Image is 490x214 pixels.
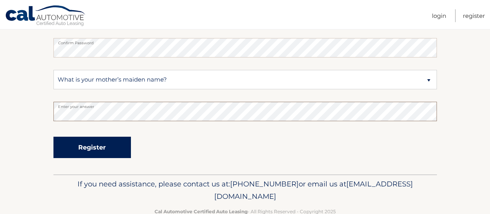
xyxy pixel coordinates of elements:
[53,38,437,44] label: Confirm Password
[5,5,86,28] a: Cal Automotive
[53,102,437,108] label: Enter your answer
[432,9,446,22] a: Login
[230,179,299,188] span: [PHONE_NUMBER]
[53,137,131,158] button: Register
[463,9,485,22] a: Register
[214,179,413,201] span: [EMAIL_ADDRESS][DOMAIN_NAME]
[58,178,432,203] p: If you need assistance, please contact us at: or email us at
